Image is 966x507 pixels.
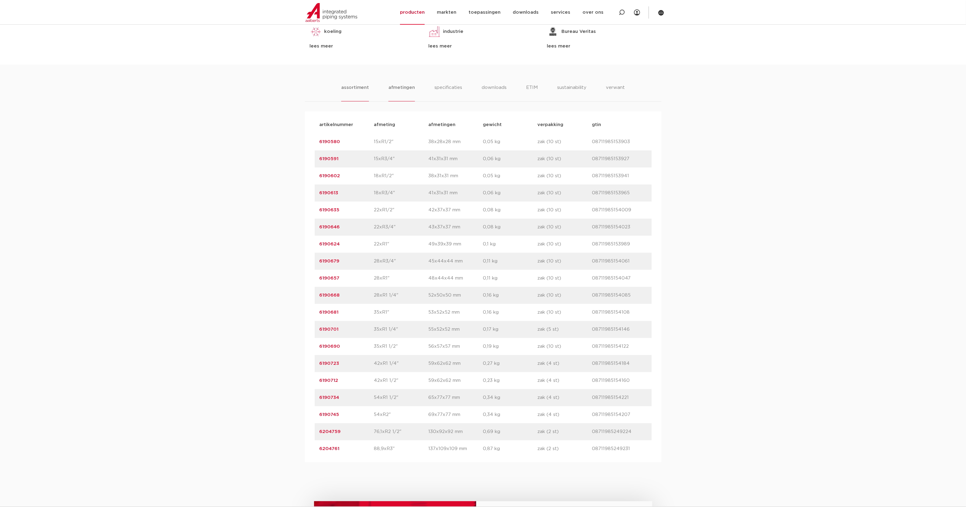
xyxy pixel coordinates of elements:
[428,43,538,50] div: lees meer
[592,258,647,265] p: 08711985154061
[592,428,647,435] p: 08711985249224
[538,377,592,384] p: zak (4 st)
[320,191,338,195] a: 6190613
[592,360,647,367] p: 08711985154184
[434,84,462,101] li: specificaties
[429,343,483,350] p: 56x57x57 mm
[429,445,483,452] p: 137x109x109 mm
[374,360,429,367] p: 42xR1 1/4"
[483,138,538,146] p: 0,05 kg
[483,206,538,214] p: 0,08 kg
[592,155,647,163] p: 08711985153927
[483,275,538,282] p: 0,11 kg
[320,310,339,315] a: 6190681
[538,428,592,435] p: zak (2 st)
[483,326,538,333] p: 0,17 kg
[547,43,656,50] div: lees meer
[483,428,538,435] p: 0,69 kg
[324,28,342,35] p: koeling
[483,445,538,452] p: 0,87 kg
[592,445,647,452] p: 08711985249231
[538,445,592,452] p: zak (2 st)
[320,225,340,229] a: 6190646
[320,361,339,366] a: 6190723
[592,275,647,282] p: 08711985154047
[374,428,429,435] p: 76,1xR2 1/2"
[483,121,538,129] p: gewicht
[429,138,483,146] p: 38x28x28 mm
[482,84,507,101] li: downloads
[429,377,483,384] p: 59x62x62 mm
[374,394,429,401] p: 54xR1 1/2"
[320,242,340,246] a: 6190624
[320,293,340,298] a: 6190668
[592,377,647,384] p: 08711985154160
[429,411,483,418] p: 69x77x77 mm
[592,172,647,180] p: 08711985153941
[320,412,339,417] a: 6190745
[538,309,592,316] p: zak (10 st)
[374,155,429,163] p: 15xR3/4"
[374,309,429,316] p: 35xR1"
[429,360,483,367] p: 59x62x62 mm
[320,344,340,349] a: 6190690
[374,445,429,452] p: 88,9xR3"
[374,206,429,214] p: 22xR1/2"
[538,121,592,129] p: verpakking
[429,309,483,316] p: 53x52x52 mm
[374,343,429,350] p: 35xR1 1/2"
[547,26,559,38] img: Bureau Veritas
[429,428,483,435] p: 130x92x92 mm
[320,174,340,178] a: 6190602
[374,292,429,299] p: 28xR1 1/4"
[320,157,339,161] a: 6190591
[374,172,429,180] p: 18xR1/2"
[592,206,647,214] p: 08711985154009
[443,28,463,35] p: industrie
[538,411,592,418] p: zak (4 st)
[310,26,322,38] img: koeling
[483,172,538,180] p: 0,05 kg
[429,206,483,214] p: 42x37x37 mm
[374,121,429,129] p: afmeting
[592,411,647,418] p: 08711985154207
[374,258,429,265] p: 28xR3/4"
[538,275,592,282] p: zak (10 st)
[538,189,592,197] p: zak (10 st)
[429,292,483,299] p: 52x50x50 mm
[374,241,429,248] p: 22xR1"
[561,28,596,35] p: Bureau Veritas
[428,26,441,38] img: industrie
[429,241,483,248] p: 49x39x39 mm
[429,172,483,180] p: 38x31x31 mm
[538,172,592,180] p: zak (10 st)
[592,224,647,231] p: 08711985154023
[429,189,483,197] p: 41x31x31 mm
[483,377,538,384] p: 0,23 kg
[526,84,538,101] li: ETIM
[429,224,483,231] p: 43x37x37 mm
[483,411,538,418] p: 0,34 kg
[374,138,429,146] p: 15xR1/2"
[429,258,483,265] p: 45x44x44 mm
[538,360,592,367] p: zak (4 st)
[483,189,538,197] p: 0,06 kg
[538,292,592,299] p: zak (10 st)
[538,206,592,214] p: zak (10 st)
[557,84,586,101] li: sustainability
[310,43,419,50] div: lees meer
[483,343,538,350] p: 0,19 kg
[592,309,647,316] p: 08711985154108
[320,378,338,383] a: 6190712
[388,84,415,101] li: afmetingen
[320,429,341,434] a: 6204759
[374,326,429,333] p: 35xR1 1/4"
[538,138,592,146] p: zak (10 st)
[320,259,340,263] a: 6190679
[592,138,647,146] p: 08711985153903
[538,224,592,231] p: zak (10 st)
[483,155,538,163] p: 0,06 kg
[538,258,592,265] p: zak (10 st)
[483,292,538,299] p: 0,16 kg
[320,276,340,280] a: 6190657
